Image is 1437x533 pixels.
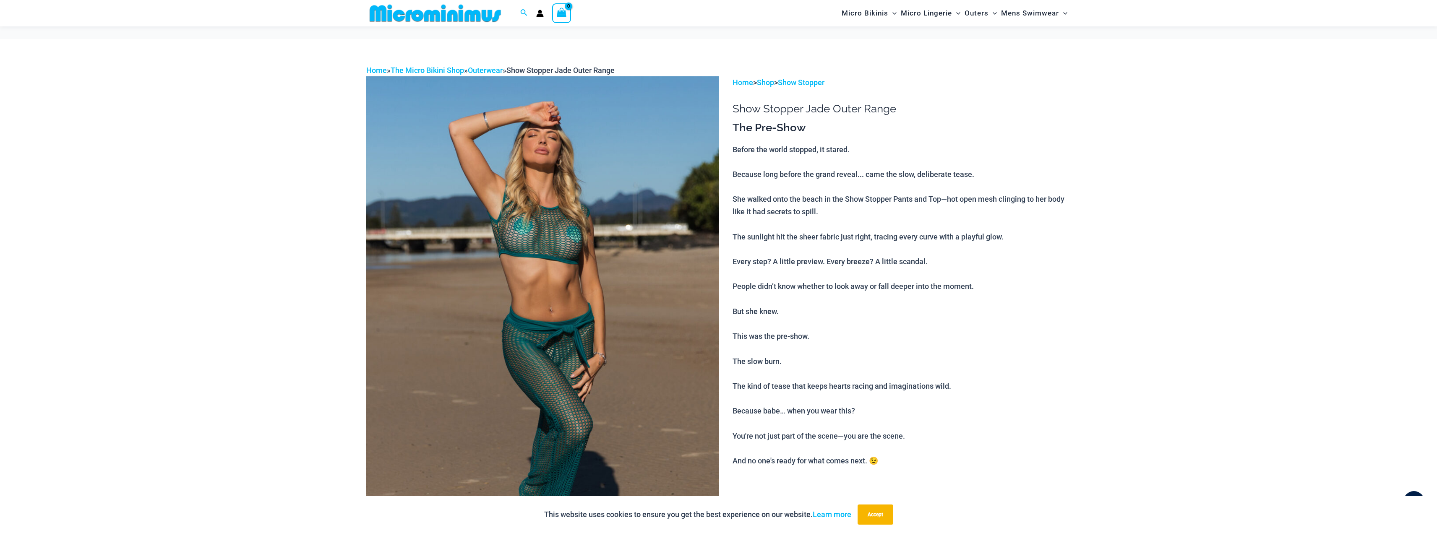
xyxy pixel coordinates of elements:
[1059,3,1067,24] span: Menu Toggle
[952,3,960,24] span: Menu Toggle
[366,66,615,75] span: » » »
[536,10,544,17] a: Account icon link
[468,66,503,75] a: Outerwear
[733,121,1071,135] h3: The Pre-Show
[733,78,753,87] a: Home
[838,1,1071,25] nav: Site Navigation
[520,8,528,18] a: Search icon link
[366,4,504,23] img: MM SHOP LOGO FLAT
[965,3,988,24] span: Outers
[858,504,893,525] button: Accept
[999,3,1069,24] a: Mens SwimwearMenu ToggleMenu Toggle
[366,66,387,75] a: Home
[901,3,952,24] span: Micro Lingerie
[899,3,962,24] a: Micro LingerieMenu ToggleMenu Toggle
[1001,3,1059,24] span: Mens Swimwear
[391,66,464,75] a: The Micro Bikini Shop
[544,508,851,521] p: This website uses cookies to ensure you get the best experience on our website.
[888,3,897,24] span: Menu Toggle
[757,78,774,87] a: Shop
[506,66,615,75] span: Show Stopper Jade Outer Range
[988,3,997,24] span: Menu Toggle
[840,3,899,24] a: Micro BikinisMenu ToggleMenu Toggle
[813,510,851,519] a: Learn more
[733,76,1071,89] p: > >
[733,143,1071,467] p: Before the world stopped, it stared. Because long before the grand reveal... came the slow, delib...
[962,3,999,24] a: OutersMenu ToggleMenu Toggle
[733,102,1071,115] h1: Show Stopper Jade Outer Range
[842,3,888,24] span: Micro Bikinis
[778,78,824,87] a: Show Stopper
[552,3,571,23] a: View Shopping Cart, empty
